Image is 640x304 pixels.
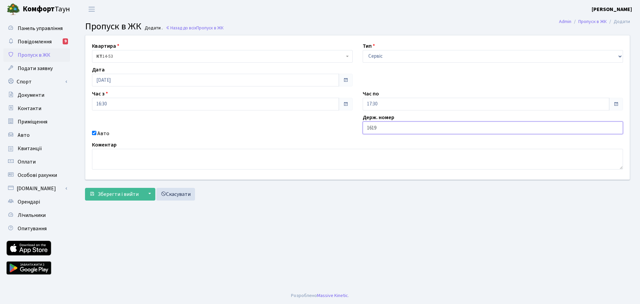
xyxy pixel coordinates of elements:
[96,53,102,60] b: КТ
[3,102,70,115] a: Контакти
[3,128,70,142] a: Авто
[18,105,41,112] span: Контакти
[18,131,30,139] span: Авто
[3,75,70,88] a: Спорт
[549,15,640,29] nav: breadcrumb
[291,292,349,299] div: Розроблено .
[85,20,141,33] span: Пропуск в ЖК
[23,4,55,14] b: Комфорт
[83,4,100,15] button: Переключити навігацію
[363,113,394,121] label: Держ. номер
[3,182,70,195] a: [DOMAIN_NAME]
[18,172,57,179] span: Особові рахунки
[92,66,105,74] label: Дата
[3,35,70,48] a: Повідомлення9
[18,198,40,206] span: Орендарі
[592,5,632,13] a: [PERSON_NAME]
[18,118,47,125] span: Приміщення
[166,25,224,31] a: Назад до всіхПропуск в ЖК
[363,42,375,50] label: Тип
[3,195,70,209] a: Орендарі
[592,6,632,13] b: [PERSON_NAME]
[18,38,52,45] span: Повідомлення
[3,155,70,169] a: Оплати
[92,90,108,98] label: Час з
[559,18,571,25] a: Admin
[3,222,70,235] a: Опитування
[18,225,47,232] span: Опитування
[92,50,353,63] span: <b>КТ</b>&nbsp;&nbsp;&nbsp;&nbsp;14-53
[3,88,70,102] a: Документи
[3,169,70,182] a: Особові рахунки
[18,212,46,219] span: Лічильники
[143,25,163,31] small: Додати .
[98,191,139,198] span: Зберегти і вийти
[3,209,70,222] a: Лічильники
[18,25,63,32] span: Панель управління
[363,90,379,98] label: Час по
[92,42,119,50] label: Квартира
[317,292,348,299] a: Massive Kinetic
[156,188,195,201] a: Скасувати
[3,22,70,35] a: Панель управління
[18,91,44,99] span: Документи
[607,18,630,25] li: Додати
[18,145,42,152] span: Квитанції
[97,129,109,137] label: Авто
[3,48,70,62] a: Пропуск в ЖК
[18,65,53,72] span: Подати заявку
[18,51,50,59] span: Пропуск в ЖК
[578,18,607,25] a: Пропуск в ЖК
[3,142,70,155] a: Квитанції
[96,53,344,60] span: <b>КТ</b>&nbsp;&nbsp;&nbsp;&nbsp;14-53
[18,158,36,166] span: Оплати
[3,115,70,128] a: Приміщення
[363,121,623,134] input: AA0001AA
[196,25,224,31] span: Пропуск в ЖК
[85,188,143,201] button: Зберегти і вийти
[7,3,20,16] img: logo.png
[92,141,117,149] label: Коментар
[23,4,70,15] span: Таун
[3,62,70,75] a: Подати заявку
[63,38,68,44] div: 9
